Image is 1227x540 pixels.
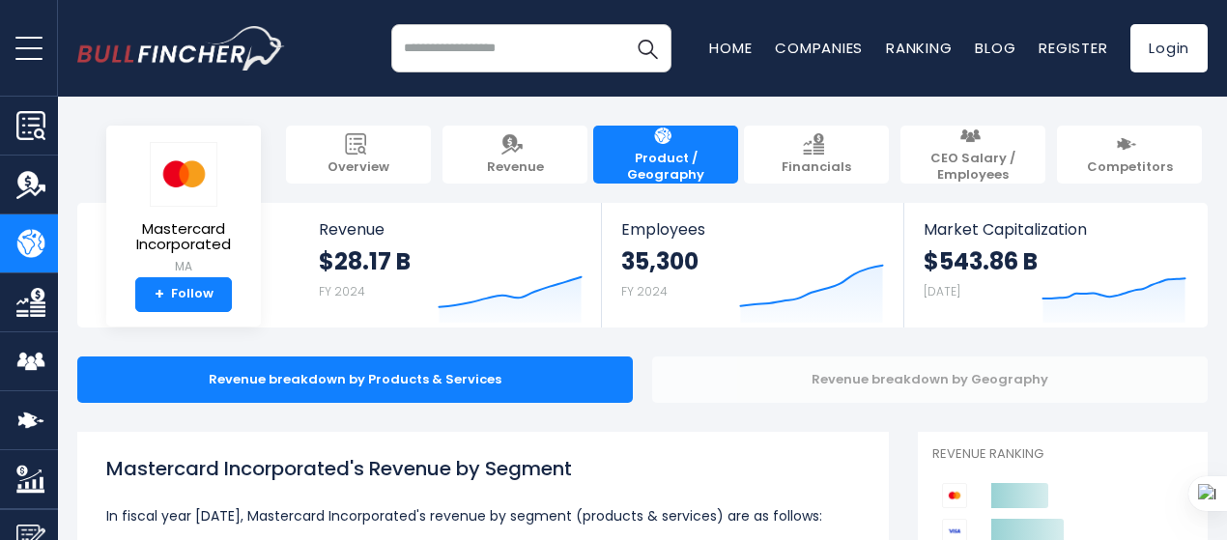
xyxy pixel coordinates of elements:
[106,504,860,527] p: In fiscal year [DATE], Mastercard Incorporated's revenue by segment (products & services) are as ...
[621,283,668,299] small: FY 2024
[135,277,232,312] a: +Follow
[593,126,738,184] a: Product / Geography
[300,203,602,327] a: Revenue $28.17 B FY 2024
[975,38,1015,58] a: Blog
[924,220,1186,239] span: Market Capitalization
[942,483,967,508] img: Mastercard Incorporated competitors logo
[319,283,365,299] small: FY 2024
[932,446,1193,463] p: Revenue Ranking
[155,286,164,303] strong: +
[744,126,889,184] a: Financials
[924,246,1038,276] strong: $543.86 B
[77,356,633,403] div: Revenue breakdown by Products & Services
[328,159,389,176] span: Overview
[621,220,883,239] span: Employees
[709,38,752,58] a: Home
[910,151,1036,184] span: CEO Salary / Employees
[319,220,583,239] span: Revenue
[1087,159,1173,176] span: Competitors
[1039,38,1107,58] a: Register
[286,126,431,184] a: Overview
[1057,126,1202,184] a: Competitors
[623,24,671,72] button: Search
[603,151,728,184] span: Product / Geography
[122,258,245,275] small: MA
[442,126,587,184] a: Revenue
[900,126,1045,184] a: CEO Salary / Employees
[106,454,860,483] h1: Mastercard Incorporated's Revenue by Segment
[904,203,1206,327] a: Market Capitalization $543.86 B [DATE]
[319,246,411,276] strong: $28.17 B
[487,159,544,176] span: Revenue
[782,159,851,176] span: Financials
[1130,24,1208,72] a: Login
[602,203,902,327] a: Employees 35,300 FY 2024
[121,141,246,277] a: Mastercard Incorporated MA
[77,26,285,71] a: Go to homepage
[886,38,952,58] a: Ranking
[77,26,285,71] img: bullfincher logo
[621,246,699,276] strong: 35,300
[122,221,245,253] span: Mastercard Incorporated
[924,283,960,299] small: [DATE]
[775,38,863,58] a: Companies
[652,356,1208,403] div: Revenue breakdown by Geography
